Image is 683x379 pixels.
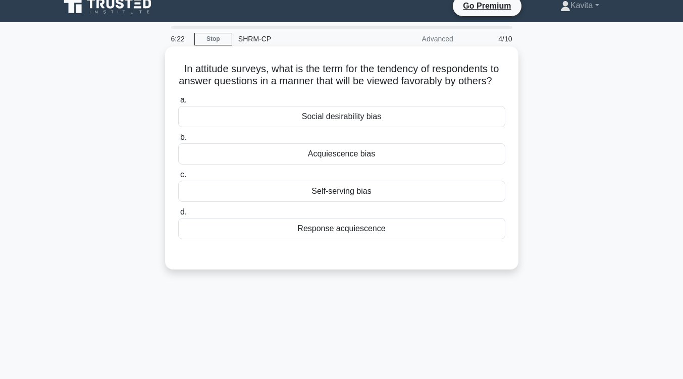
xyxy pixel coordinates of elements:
div: SHRM-CP [232,29,371,49]
div: Response acquiescence [178,218,505,239]
div: 4/10 [459,29,518,49]
div: Social desirability bias [178,106,505,127]
span: d. [180,207,187,216]
span: b. [180,133,187,141]
span: a. [180,95,187,104]
div: 6:22 [165,29,194,49]
div: Advanced [371,29,459,49]
span: c. [180,170,186,179]
h5: In attitude surveys, what is the term for the tendency of respondents to answer questions in a ma... [177,63,506,88]
div: Self-serving bias [178,181,505,202]
a: Stop [194,33,232,45]
div: Acquiescence bias [178,143,505,165]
